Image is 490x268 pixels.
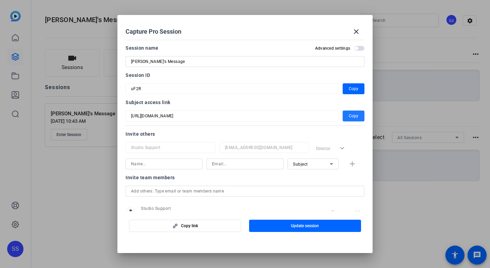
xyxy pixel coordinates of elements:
input: Email... [225,144,304,152]
input: Session OTP [131,85,333,93]
input: Name... [131,160,197,168]
mat-icon: person [126,207,136,217]
button: Copy link [129,220,241,232]
input: Session OTP [131,112,333,120]
div: Session ID [126,71,364,79]
span: Copy [349,112,358,120]
span: Update session [291,223,319,229]
div: Subject access link [126,98,364,106]
span: Copy link [181,223,198,229]
input: Enter Session Name [131,57,359,66]
div: Session name [126,44,158,52]
input: Add others: Type email or team members name [131,187,359,195]
span: Studio Support [141,206,210,211]
button: Copy [343,83,364,94]
h2: Advanced settings [315,46,350,51]
div: Invite team members [126,173,364,182]
mat-icon: close [352,28,360,36]
span: Subject [293,162,308,167]
button: Update session [249,220,361,232]
input: Name... [131,144,210,152]
button: Copy [343,111,364,121]
input: Email... [212,160,278,168]
div: Capture Pro Session [126,23,364,40]
span: Copy [349,85,358,93]
div: Invite others [126,130,364,138]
